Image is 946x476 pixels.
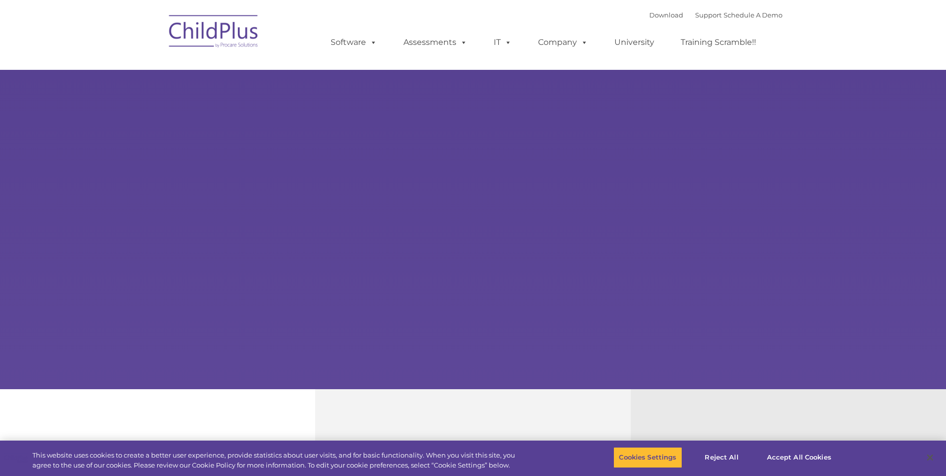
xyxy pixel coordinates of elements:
a: Software [321,32,387,52]
img: ChildPlus by Procare Solutions [164,8,264,58]
a: Schedule A Demo [724,11,782,19]
a: University [604,32,664,52]
button: Accept All Cookies [761,447,837,468]
button: Close [919,447,941,469]
div: This website uses cookies to create a better user experience, provide statistics about user visit... [32,451,520,470]
font: | [649,11,782,19]
a: Assessments [393,32,477,52]
button: Cookies Settings [613,447,682,468]
a: Training Scramble!! [671,32,766,52]
a: IT [484,32,522,52]
button: Reject All [691,447,753,468]
a: Company [528,32,598,52]
a: Download [649,11,683,19]
a: Support [695,11,722,19]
